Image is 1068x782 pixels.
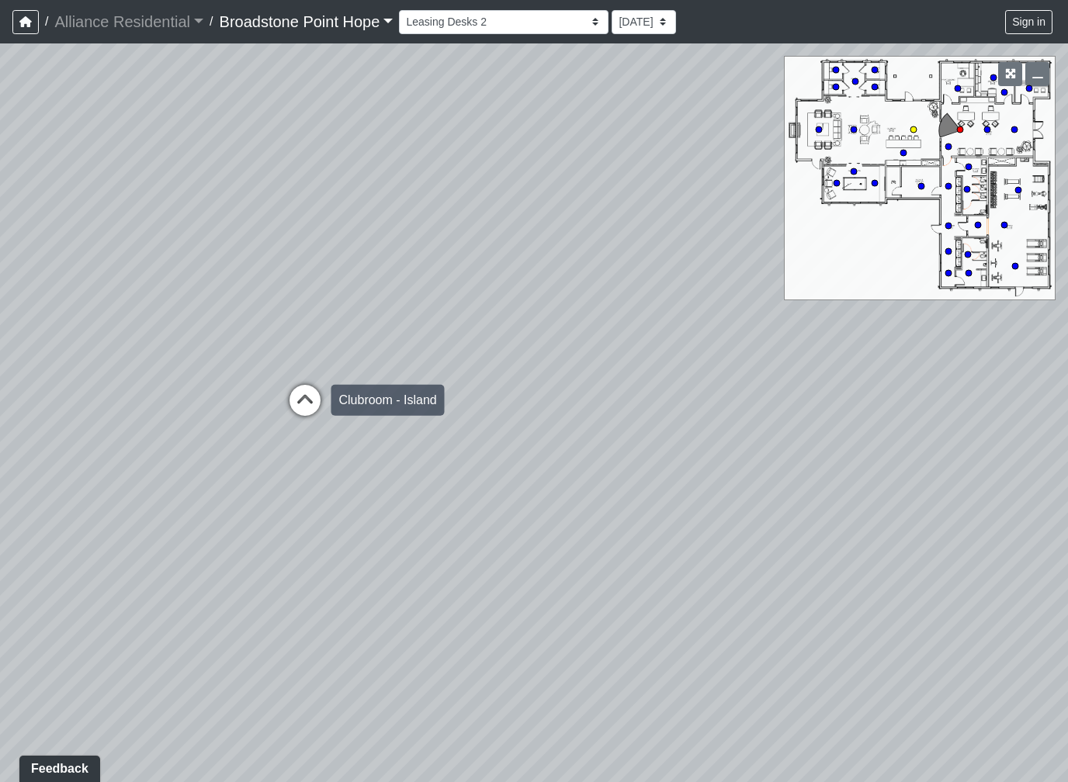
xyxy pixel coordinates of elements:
div: Clubroom - Island [331,385,444,416]
a: Alliance Residential [54,6,203,37]
span: / [39,6,54,37]
button: Sign in [1005,10,1052,34]
iframe: Ybug feedback widget [12,751,108,782]
span: / [203,6,219,37]
a: Broadstone Point Hope [220,6,394,37]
